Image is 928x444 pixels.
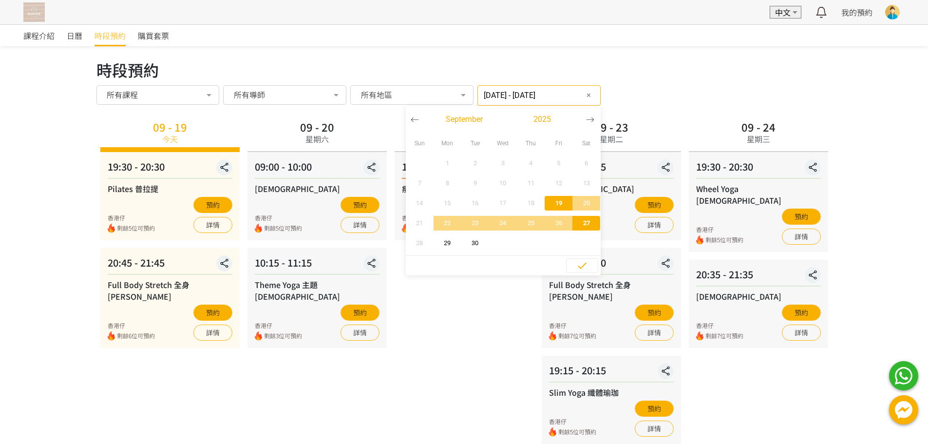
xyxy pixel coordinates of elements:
[741,121,776,132] div: 09 - 24
[406,133,434,153] div: Sun
[464,198,486,208] span: 16
[600,133,623,145] div: 星期二
[425,112,503,127] button: September
[635,421,674,437] a: 詳情
[193,305,232,321] button: 預約
[696,290,821,302] div: [DEMOGRAPHIC_DATA]
[575,158,597,168] span: 6
[575,178,597,188] span: 13
[434,153,461,173] button: 1
[461,193,489,213] button: 16
[558,427,596,437] span: 剩餘5位可預約
[520,198,542,208] span: 18
[572,133,600,153] div: Sat
[549,363,674,383] div: 19:15 - 20:15
[434,193,461,213] button: 15
[575,218,597,228] span: 27
[300,121,334,132] div: 09 - 20
[23,30,55,41] span: 課程介紹
[436,198,458,208] span: 15
[436,178,458,188] span: 8
[162,133,178,145] div: 今天
[464,178,486,188] span: 9
[464,158,486,168] span: 2
[545,193,572,213] button: 19
[255,331,262,341] img: fire.png
[782,229,821,245] a: 詳情
[255,255,379,275] div: 10:15 - 11:15
[696,225,743,234] div: 香港仔
[696,235,703,245] img: fire.png
[696,183,821,206] div: Wheel Yoga [DEMOGRAPHIC_DATA]
[782,209,821,225] button: 預約
[108,279,232,302] div: Full Body Stretch 全身[PERSON_NAME]
[406,173,434,193] button: 7
[548,178,569,188] span: 12
[409,178,431,188] span: 7
[461,233,489,253] button: 30
[255,159,379,179] div: 09:00 - 10:00
[517,133,545,153] div: Thu
[402,159,527,179] div: 19:00 - 20:00
[635,401,674,417] button: 預約
[549,159,674,179] div: 09:15 - 10:15
[108,331,115,341] img: fire.png
[586,91,591,100] span: ✕
[549,331,556,341] img: fire.png
[461,213,489,233] button: 23
[108,255,232,275] div: 20:45 - 21:45
[255,224,262,233] img: fire.png
[436,238,458,248] span: 29
[572,173,600,193] button: 13
[341,197,379,213] button: 預約
[193,197,232,213] button: 預約
[517,173,545,193] button: 11
[341,217,379,233] a: 詳情
[402,213,449,222] div: 香港仔
[95,25,126,46] a: 時段預約
[572,193,600,213] button: 20
[464,238,486,248] span: 30
[461,173,489,193] button: 9
[747,133,770,145] div: 星期三
[489,153,517,173] button: 3
[409,218,431,228] span: 21
[841,6,872,18] a: 我的預約
[492,218,514,228] span: 24
[409,198,431,208] span: 14
[782,305,821,321] button: 預約
[489,133,517,153] div: Wed
[533,114,551,125] span: 2025
[492,158,514,168] span: 3
[492,198,514,208] span: 17
[548,158,569,168] span: 5
[545,173,572,193] button: 12
[545,133,572,153] div: Fri
[406,213,434,233] button: 21
[436,158,458,168] span: 1
[461,133,489,153] div: Tue
[23,2,45,22] img: T57dtJh47iSJKDtQ57dN6xVUMYY2M0XQuGF02OI4.png
[696,331,703,341] img: fire.png
[434,133,461,153] div: Mon
[434,213,461,233] button: 22
[572,153,600,173] button: 6
[305,133,329,145] div: 星期六
[108,183,232,194] div: Pilates 普拉提
[635,305,674,321] button: 預約
[402,183,527,194] div: 瘦身Funky Dance
[696,159,821,179] div: 19:30 - 20:30
[549,386,674,398] div: Slim Yoga 纖體瑜珈
[549,255,674,275] div: 10:30 - 11:30
[434,233,461,253] button: 29
[545,153,572,173] button: 5
[264,331,302,341] span: 剩餘3位可預約
[436,218,458,228] span: 22
[96,58,832,81] div: 時段預約
[23,25,55,46] a: 課程介紹
[255,183,379,194] div: [DEMOGRAPHIC_DATA]
[696,267,821,287] div: 20:35 - 21:35
[67,30,82,41] span: 日曆
[520,158,542,168] span: 4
